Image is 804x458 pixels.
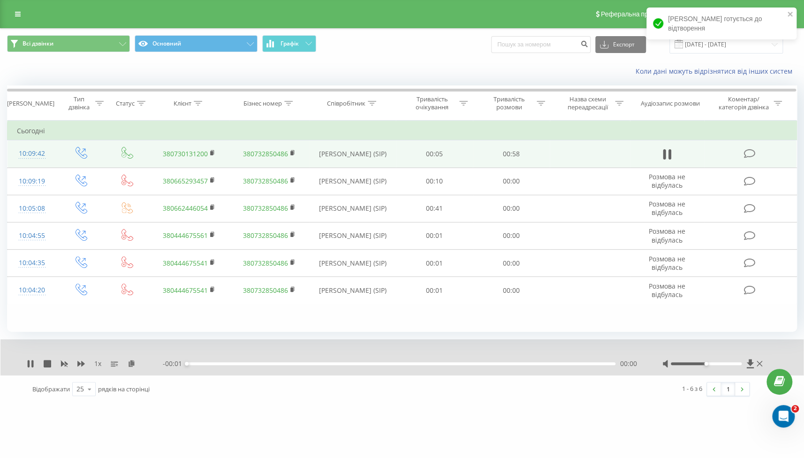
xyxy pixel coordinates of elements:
[484,95,534,111] div: Тривалість розмови
[396,168,473,195] td: 00:10
[243,99,282,107] div: Бізнес номер
[473,195,550,222] td: 00:00
[76,384,84,394] div: 25
[7,35,130,52] button: Всі дзвінки
[17,227,47,245] div: 10:04:55
[327,99,365,107] div: Співробітник
[243,204,288,213] a: 380732850486
[396,140,473,168] td: 00:05
[243,259,288,267] a: 380732850486
[243,176,288,185] a: 380732850486
[310,250,396,277] td: [PERSON_NAME] (SIP)
[473,277,550,304] td: 00:00
[243,231,288,240] a: 380732850486
[310,140,396,168] td: [PERSON_NAME] (SIP)
[473,250,550,277] td: 00:00
[185,362,189,366] div: Accessibility label
[94,359,101,368] span: 1 x
[791,405,799,412] span: 2
[396,195,473,222] td: 00:41
[649,254,685,272] span: Розмова не відбулась
[163,359,187,368] span: - 00:01
[17,172,47,191] div: 10:09:19
[646,8,796,39] div: [PERSON_NAME] готується до відтворення
[23,40,53,47] span: Всі дзвінки
[281,40,299,47] span: Графік
[135,35,258,52] button: Основний
[8,122,797,140] td: Сьогодні
[310,168,396,195] td: [PERSON_NAME] (SIP)
[163,149,208,158] a: 380730131200
[7,99,54,107] div: [PERSON_NAME]
[163,176,208,185] a: 380665293457
[32,385,70,393] span: Відображати
[310,195,396,222] td: [PERSON_NAME] (SIP)
[787,10,794,19] button: close
[682,384,702,393] div: 1 - 6 з 6
[716,95,771,111] div: Коментар/категорія дзвінка
[163,286,208,295] a: 380444675541
[772,405,795,427] iframe: Intercom live chat
[310,277,396,304] td: [PERSON_NAME] (SIP)
[649,227,685,244] span: Розмова не відбулась
[310,222,396,249] td: [PERSON_NAME] (SIP)
[163,259,208,267] a: 380444675541
[116,99,135,107] div: Статус
[262,35,316,52] button: Графік
[704,362,708,366] div: Accessibility label
[17,254,47,272] div: 10:04:35
[491,36,591,53] input: Пошук за номером
[17,281,47,299] div: 10:04:20
[396,222,473,249] td: 00:01
[243,149,288,158] a: 380732850486
[649,282,685,299] span: Розмова не відбулась
[243,286,288,295] a: 380732850486
[473,140,550,168] td: 00:58
[636,67,797,76] a: Коли дані можуть відрізнятися вiд інших систем
[641,99,700,107] div: Аудіозапис розмови
[649,172,685,190] span: Розмова не відбулась
[721,382,735,396] a: 1
[98,385,150,393] span: рядків на сторінці
[17,199,47,218] div: 10:05:08
[163,204,208,213] a: 380662446054
[17,145,47,163] div: 10:09:42
[601,10,670,18] span: Реферальна програма
[163,231,208,240] a: 380444675561
[396,250,473,277] td: 00:01
[174,99,191,107] div: Клієнт
[396,277,473,304] td: 00:01
[407,95,457,111] div: Тривалість очікування
[473,168,550,195] td: 00:00
[649,199,685,217] span: Розмова не відбулась
[595,36,646,53] button: Експорт
[620,359,637,368] span: 00:00
[562,95,613,111] div: Назва схеми переадресації
[65,95,92,111] div: Тип дзвінка
[473,222,550,249] td: 00:00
